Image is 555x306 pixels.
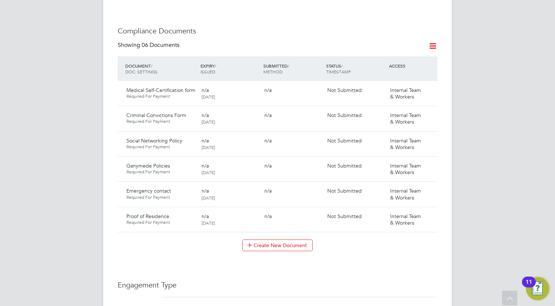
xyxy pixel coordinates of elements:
[126,213,169,220] span: Proof of Residence
[126,162,170,169] span: Ganymede Policies
[126,118,196,124] span: Required For Payment
[215,63,216,69] span: /
[264,137,272,144] span: n/a
[390,213,421,226] span: Internal Team & Workers
[126,93,196,99] span: Required For Payment
[264,162,272,169] span: n/a
[526,277,549,300] button: Open Resource Center, 11 new notifications
[126,169,196,175] span: Required For Payment
[264,213,272,220] span: n/a
[202,144,215,150] span: [DATE]
[327,162,362,169] span: Not Submitted
[202,87,209,93] span: n/a
[264,87,272,93] span: n/a
[341,63,343,69] span: /
[387,59,437,72] div: ACCESS
[202,188,209,194] span: n/a
[126,87,195,93] span: Medical Self-Certification form
[118,41,181,49] div: Showing
[151,63,152,69] span: /
[390,188,421,201] span: Internal Team & Workers
[264,112,272,118] span: n/a
[202,169,215,175] span: [DATE]
[202,220,215,226] span: [DATE]
[123,59,199,78] div: DOCUMENT
[202,119,215,125] span: [DATE]
[263,69,283,75] span: METHOD
[202,162,209,169] span: n/a
[288,63,289,69] span: /
[390,162,421,176] span: Internal Team & Workers
[390,87,421,100] span: Internal Team & Workers
[202,213,209,220] span: n/a
[242,239,313,251] button: Create New Document
[126,112,186,118] span: Criminal Convictions Form
[125,69,158,75] span: DOC. SETTINGS
[327,87,362,93] span: Not Submitted
[202,112,209,118] span: n/a
[202,195,215,201] span: [DATE]
[202,137,209,144] span: n/a
[126,144,196,150] span: Required For Payment
[126,194,196,200] span: Required For Payment
[326,69,351,75] span: TIMESTAMP
[126,188,171,194] span: Emergency contact
[327,137,362,144] span: Not Submitted
[264,188,272,194] span: n/a
[126,137,182,144] span: Social Networking Policy
[324,59,387,78] div: STATUS
[390,112,421,125] span: Internal Team & Workers
[526,282,532,291] div: 11
[118,280,437,290] h3: Engagement Type
[118,26,437,36] h3: Compliance Documents
[327,112,362,118] span: Not Submitted
[327,213,362,220] span: Not Submitted
[200,69,215,75] span: ISSUED
[327,188,362,194] span: Not Submitted
[126,220,196,225] span: Required For Payment
[199,59,262,78] div: EXPIRY
[142,41,179,49] span: 06 Documents
[390,137,421,150] span: Internal Team & Workers
[202,94,215,100] span: [DATE]
[262,59,324,78] div: SUBMITTED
